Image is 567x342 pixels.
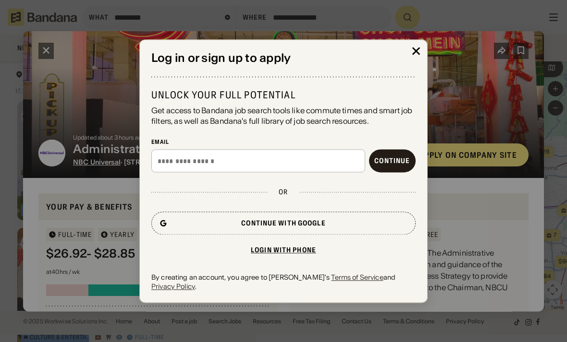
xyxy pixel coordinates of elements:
div: Continue [374,158,410,165]
div: Login with phone [251,247,316,254]
div: or [279,188,288,197]
div: Log in or sign up to apply [151,51,416,65]
div: By creating an account, you agree to [PERSON_NAME]'s and . [151,273,416,291]
div: Email [151,138,416,146]
div: Get access to Bandana job search tools like commute times and smart job filters, as well as Banda... [151,105,416,127]
div: Unlock your full potential [151,89,416,101]
a: Privacy Policy [151,282,195,291]
div: Continue with Google [241,220,325,227]
a: Terms of Service [331,273,383,282]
